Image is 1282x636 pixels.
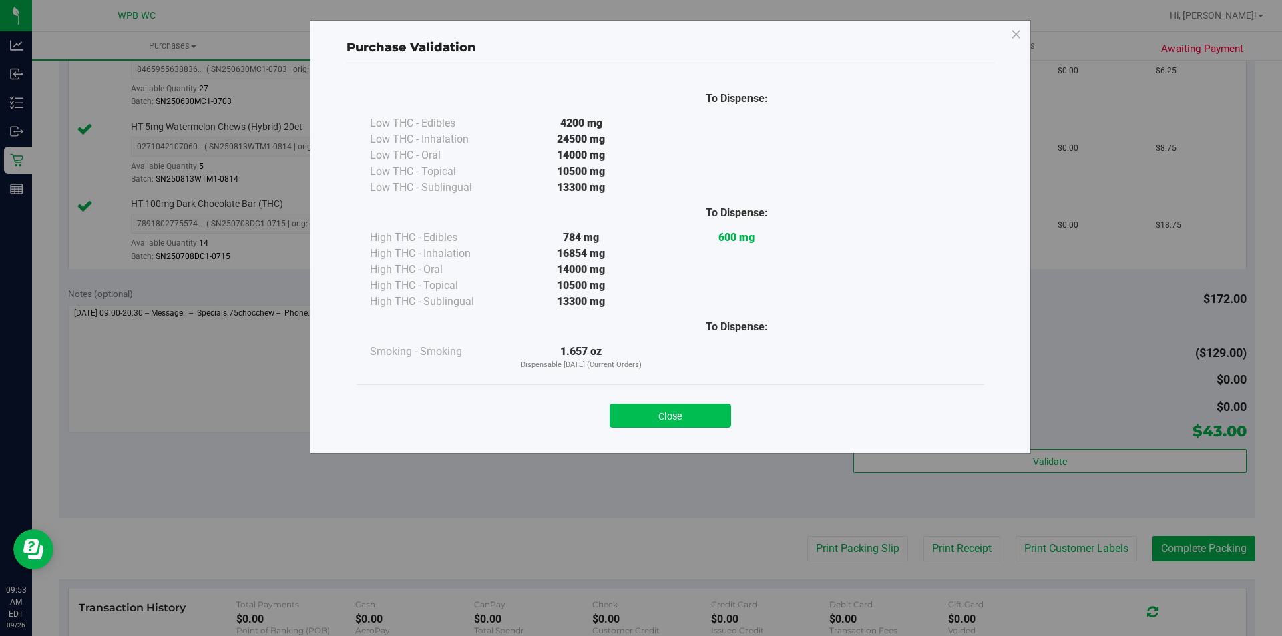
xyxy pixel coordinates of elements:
div: High THC - Inhalation [370,246,503,262]
div: High THC - Edibles [370,230,503,246]
div: To Dispense: [659,319,815,335]
div: 13300 mg [503,180,659,196]
div: 1.657 oz [503,344,659,371]
div: 4200 mg [503,115,659,131]
div: 24500 mg [503,131,659,147]
div: Low THC - Edibles [370,115,503,131]
p: Dispensable [DATE] (Current Orders) [503,360,659,371]
span: Purchase Validation [347,40,476,55]
div: To Dispense: [659,205,815,221]
div: 10500 mg [503,278,659,294]
div: Low THC - Sublingual [370,180,503,196]
div: High THC - Oral [370,262,503,278]
button: Close [610,404,731,428]
div: 13300 mg [503,294,659,310]
div: To Dispense: [659,91,815,107]
div: Smoking - Smoking [370,344,503,360]
strong: 600 mg [718,231,755,244]
div: High THC - Sublingual [370,294,503,310]
div: 784 mg [503,230,659,246]
div: 14000 mg [503,147,659,164]
div: Low THC - Inhalation [370,131,503,147]
div: High THC - Topical [370,278,503,294]
iframe: Resource center [13,529,53,569]
div: 14000 mg [503,262,659,278]
div: Low THC - Oral [370,147,503,164]
div: 16854 mg [503,246,659,262]
div: 10500 mg [503,164,659,180]
div: Low THC - Topical [370,164,503,180]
